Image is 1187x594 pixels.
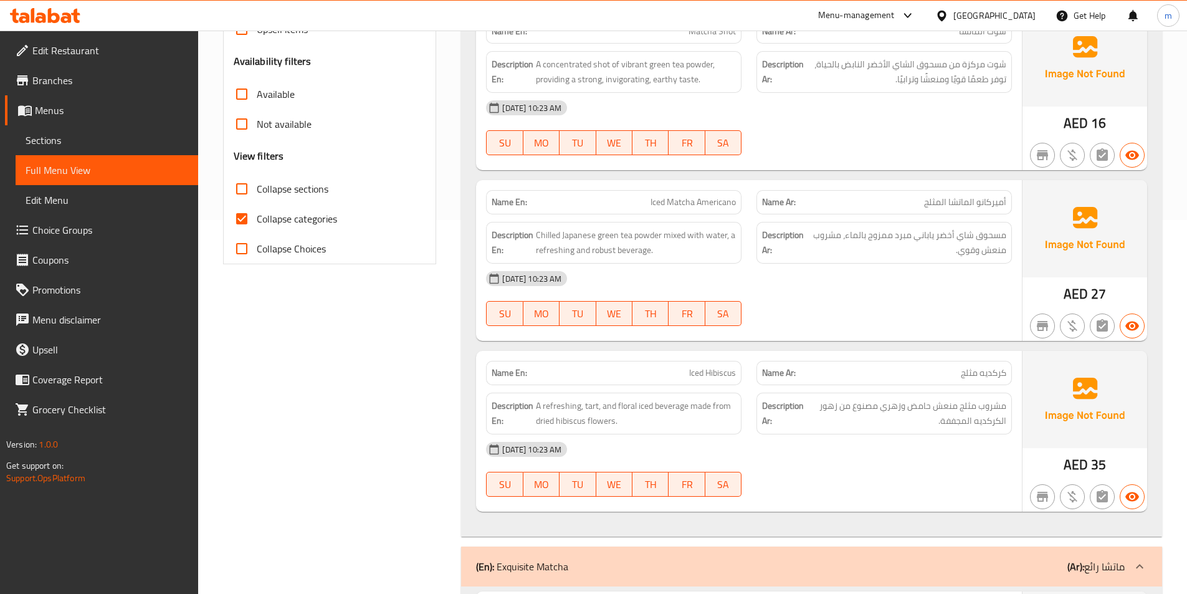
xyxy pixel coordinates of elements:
[257,241,326,256] span: Collapse Choices
[497,273,566,285] span: [DATE] 10:23 AM
[492,196,527,209] strong: Name En:
[5,65,198,95] a: Branches
[5,365,198,395] a: Coverage Report
[632,130,669,155] button: TH
[601,476,627,494] span: WE
[492,134,518,152] span: SU
[476,559,568,574] p: Exquisite Matcha
[497,102,566,114] span: [DATE] 10:23 AM
[492,305,518,323] span: SU
[1091,282,1106,306] span: 27
[637,305,664,323] span: TH
[1060,143,1085,168] button: Purchased item
[32,312,188,327] span: Menu disclaimer
[705,301,741,326] button: SA
[26,133,188,148] span: Sections
[560,301,596,326] button: TU
[486,130,523,155] button: SU
[565,305,591,323] span: TU
[1067,557,1084,576] b: (Ar):
[637,134,664,152] span: TH
[1165,9,1172,22] span: m
[1064,282,1088,306] span: AED
[492,476,518,494] span: SU
[651,196,736,209] span: Iced Matcha Americano
[1060,484,1085,509] button: Purchased item
[257,117,312,132] span: Not available
[637,476,664,494] span: TH
[523,472,560,497] button: MO
[1030,484,1055,509] button: Not branch specific item
[762,57,804,87] strong: Description Ar:
[953,9,1036,22] div: [GEOGRAPHIC_DATA]
[492,25,527,38] strong: Name En:
[1064,453,1088,477] span: AED
[674,476,700,494] span: FR
[16,185,198,215] a: Edit Menu
[710,134,737,152] span: SA
[601,305,627,323] span: WE
[16,155,198,185] a: Full Menu View
[476,557,494,576] b: (En):
[26,163,188,178] span: Full Menu View
[5,95,198,125] a: Menus
[1060,314,1085,338] button: Purchased item
[560,130,596,155] button: TU
[5,275,198,305] a: Promotions
[257,87,295,102] span: Available
[523,130,560,155] button: MO
[1064,111,1088,135] span: AED
[1023,180,1147,277] img: Ae5nvW7+0k+MAAAAAElFTkSuQmCC
[6,436,37,453] span: Version:
[669,301,705,326] button: FR
[32,342,188,357] span: Upsell
[1090,484,1115,509] button: Not has choices
[16,125,198,155] a: Sections
[5,305,198,335] a: Menu disclaimer
[1067,559,1125,574] p: ماتشا رائع
[528,305,555,323] span: MO
[674,134,700,152] span: FR
[257,181,328,196] span: Collapse sections
[705,472,741,497] button: SA
[632,301,669,326] button: TH
[32,43,188,58] span: Edit Restaurant
[536,57,736,87] span: A concentrated shot of vibrant green tea powder, providing a strong, invigorating, earthy taste.
[6,470,85,486] a: Support.OpsPlatform
[257,22,308,37] span: Upsell items
[924,196,1006,209] span: أميركانو الماتشا المثلج
[596,472,632,497] button: WE
[689,366,736,380] span: Iced Hibiscus
[461,547,1162,587] div: (En): Exquisite Matcha(Ar):ماتشا رائع
[1023,9,1147,107] img: Ae5nvW7+0k+MAAAAAElFTkSuQmCC
[6,457,64,474] span: Get support on:
[32,223,188,237] span: Choice Groups
[1120,314,1145,338] button: Available
[492,228,533,258] strong: Description En:
[596,301,632,326] button: WE
[806,57,1006,87] span: شوت مركزة من مسحوق الشاي الأخضر النابض بالحياة، توفر طعمًا قويًا ومنعشًا وترابيًا.
[689,25,736,38] span: Matcha Shot
[674,305,700,323] span: FR
[669,130,705,155] button: FR
[26,193,188,208] span: Edit Menu
[710,476,737,494] span: SA
[762,228,805,258] strong: Description Ar:
[705,130,741,155] button: SA
[762,196,796,209] strong: Name Ar:
[32,73,188,88] span: Branches
[632,472,669,497] button: TH
[32,282,188,297] span: Promotions
[257,211,337,226] span: Collapse categories
[5,215,198,245] a: Choice Groups
[32,372,188,387] span: Coverage Report
[234,149,284,163] h3: View filters
[961,366,1006,380] span: كركديه مثلج
[536,398,736,429] span: A refreshing, tart, and floral iced beverage made from dried hibiscus flowers.
[762,366,796,380] strong: Name Ar:
[492,57,533,87] strong: Description En:
[492,366,527,380] strong: Name En:
[528,476,555,494] span: MO
[35,103,188,118] span: Menus
[1091,453,1106,477] span: 35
